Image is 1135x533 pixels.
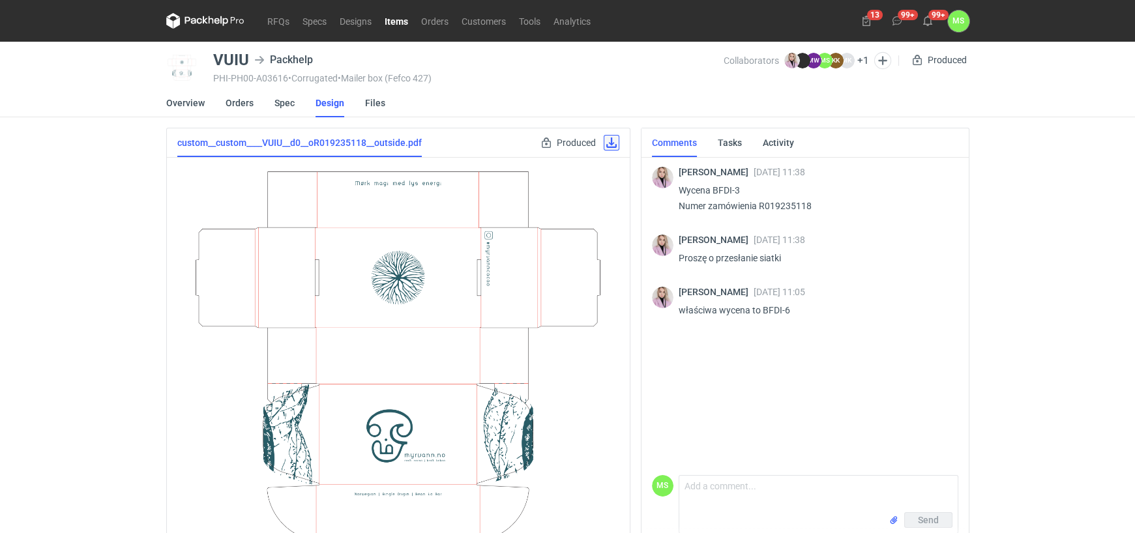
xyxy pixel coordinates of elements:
[679,287,754,297] span: [PERSON_NAME]
[795,53,810,68] img: Beata Roman
[213,73,724,83] div: PHI-PH00-A03616
[338,73,432,83] span: • Mailer box (Fefco 427)
[652,235,673,256] img: Klaudia Wiśniewska
[274,89,295,117] a: Spec
[839,53,855,68] figcaption: MK
[288,73,338,83] span: • Corrugated
[817,53,833,68] figcaption: MS
[724,55,779,66] span: Collaborators
[948,10,969,32] button: MS
[177,128,422,157] a: custom__custom____VUIU__d0__oR019235118__outside.pdf
[763,128,794,157] a: Activity
[679,182,948,214] p: Wycena BFDI-3 Numer zamówienia R019235118
[679,235,754,245] span: [PERSON_NAME]
[455,13,512,29] a: Customers
[917,10,938,31] button: 99+
[856,10,877,31] button: 13
[887,10,907,31] button: 99+
[652,167,673,188] img: Klaudia Wiśniewska
[652,475,673,497] figcaption: MS
[538,135,598,151] div: Produced
[718,128,742,157] a: Tasks
[948,10,969,32] div: Magdalena Szumiło
[166,13,244,29] svg: Packhelp Pro
[166,89,205,117] a: Overview
[316,89,344,117] a: Design
[333,13,378,29] a: Designs
[254,52,313,68] div: Packhelp
[652,128,697,157] a: Comments
[909,52,969,68] div: Produced
[857,55,869,66] button: +1
[365,89,385,117] a: Files
[679,302,948,318] p: właściwa wycena to BFDI-6
[213,52,249,68] div: VUIU
[226,89,254,117] a: Orders
[754,235,805,245] span: [DATE] 11:38
[806,53,821,68] figcaption: MW
[679,250,948,266] p: Proszę o przesłanie siatki
[874,52,891,69] button: Edit collaborators
[679,167,754,177] span: [PERSON_NAME]
[415,13,455,29] a: Orders
[652,475,673,497] div: Magdalena Szumiło
[754,287,805,297] span: [DATE] 11:05
[652,287,673,308] img: Klaudia Wiśniewska
[754,167,805,177] span: [DATE] 11:38
[828,53,844,68] figcaption: KK
[547,13,597,29] a: Analytics
[261,13,296,29] a: RFQs
[904,512,952,528] button: Send
[918,515,939,525] span: Send
[784,53,800,68] img: Klaudia Wiśniewska
[378,13,415,29] a: Items
[296,13,333,29] a: Specs
[512,13,547,29] a: Tools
